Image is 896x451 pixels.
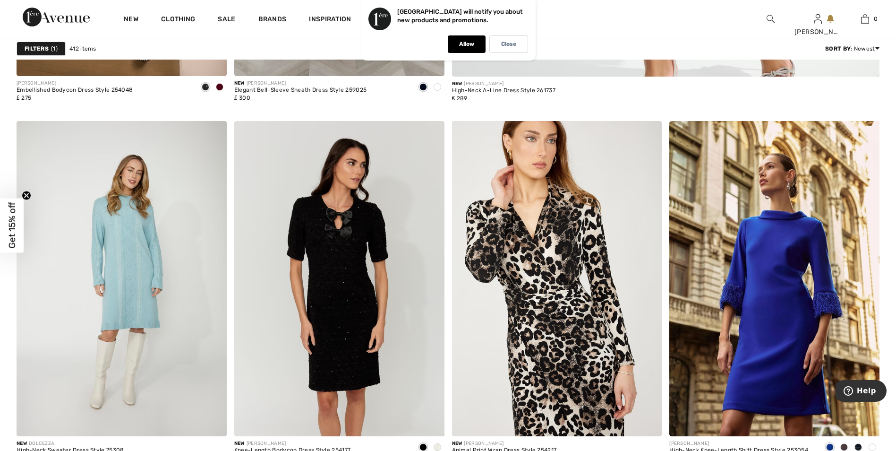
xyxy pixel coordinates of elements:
div: [PERSON_NAME] [669,440,808,447]
a: Clothing [161,15,195,25]
div: [PERSON_NAME] [452,440,557,447]
img: High-Neck Knee-Length Shift Dress Style 253054. Black [669,121,879,436]
span: ₤ 275 [17,95,31,101]
span: ₤ 300 [234,95,250,101]
img: 1ère Avenue [23,8,90,26]
p: Close [501,41,516,48]
img: High-Neck Sweater Dress Style 75308. Seafoam [17,121,227,436]
button: Close teaser [22,191,31,200]
span: New [17,441,27,446]
img: search the website [767,13,775,25]
strong: Sort By [825,45,851,52]
div: [PERSON_NAME] [234,440,350,447]
span: 1 [51,44,58,53]
a: 0 [842,13,888,25]
div: Imperial Blue [430,80,444,95]
div: [PERSON_NAME] [234,80,367,87]
span: Inspiration [309,15,351,25]
div: : Newest [825,44,879,53]
span: New [452,441,462,446]
img: Knee-Length Bodycon Dress Style 254177. Black [234,121,444,436]
span: ₤ 289 [452,95,468,102]
img: Animal Print Wrap Dress Style 254217. Beige/Black [452,121,662,436]
span: New [234,441,245,446]
iframe: Opens a widget where you can find more information [836,380,887,404]
div: DOLCEZZA [17,440,124,447]
a: Sign In [814,14,822,23]
div: Deep cherry [213,80,227,95]
span: New [234,80,245,86]
span: 412 items [69,44,96,53]
img: My Bag [861,13,869,25]
p: [GEOGRAPHIC_DATA] will notify you about new products and promotions. [397,8,523,24]
img: My Info [814,13,822,25]
div: Midnight [416,80,430,95]
div: [PERSON_NAME] [794,27,841,37]
div: High-Neck A-Line Dress Style 261737 [452,87,556,94]
p: Allow [459,41,474,48]
div: Black [198,80,213,95]
a: Sale [218,15,235,25]
a: Brands [258,15,287,25]
span: Get 15% off [7,202,17,249]
div: [PERSON_NAME] [452,80,556,87]
div: [PERSON_NAME] [17,80,133,87]
div: Elegant Bell-Sleeve Sheath Dress Style 259025 [234,87,367,94]
a: New [124,15,138,25]
strong: Filters [25,44,49,53]
span: 0 [874,15,878,23]
div: Embellished Bodycon Dress Style 254048 [17,87,133,94]
span: New [452,81,462,87]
